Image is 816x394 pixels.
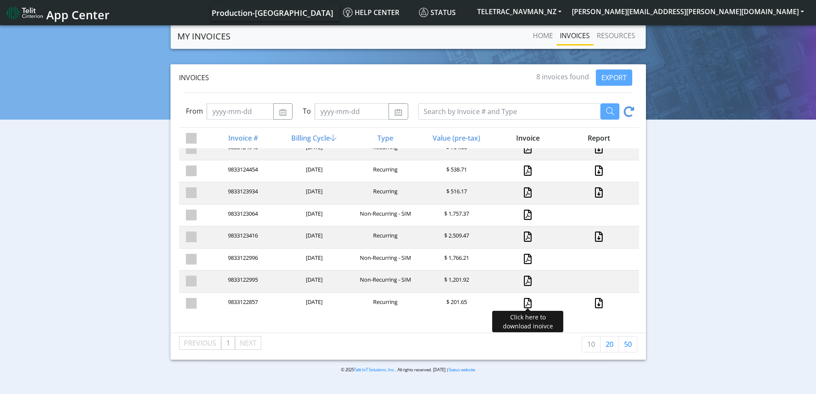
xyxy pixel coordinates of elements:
[177,28,230,45] a: MY INVOICES
[278,232,349,243] div: [DATE]
[179,336,262,350] ul: Pagination
[420,143,491,155] div: $ 704.66
[420,232,491,243] div: $ 2,509.47
[420,276,491,287] div: $ 1,201.92
[349,143,420,155] div: Recurring
[343,8,399,17] span: Help center
[278,143,349,155] div: [DATE]
[349,165,420,177] div: Recurring
[186,106,203,116] label: From
[210,367,606,373] p: © 2025 . All rights reserved. [DATE] |
[593,27,639,44] a: RESOURCES
[179,73,209,82] span: Invoices
[420,298,491,310] div: $ 201.65
[314,103,389,120] input: yyyy-mm-dd
[420,210,491,221] div: $ 1,757.37
[206,103,274,120] input: yyyy-mm-dd
[340,4,415,21] a: Help center
[619,336,637,352] a: 50
[206,276,278,287] div: 9833122995
[349,232,420,243] div: Recurring
[349,133,420,143] div: Type
[419,8,428,17] img: status.svg
[7,3,108,22] a: App Center
[491,133,562,143] div: Invoice
[394,109,402,116] img: calendar.svg
[354,367,395,373] a: Telit IoT Solutions, Inc.
[349,210,420,221] div: Non-Recurring - SIM
[349,187,420,199] div: Recurring
[206,232,278,243] div: 9833123416
[46,7,110,23] span: App Center
[278,165,349,177] div: [DATE]
[529,27,556,44] a: Home
[349,298,420,310] div: Recurring
[420,254,491,265] div: $ 1,766.21
[206,254,278,265] div: 9833122996
[448,367,475,373] a: Status website
[206,210,278,221] div: 9833123064
[420,165,491,177] div: $ 538.71
[7,6,43,20] img: logo-telit-cinterion-gw-new.png
[278,187,349,199] div: [DATE]
[556,27,593,44] a: INVOICES
[206,165,278,177] div: 9833124454
[278,133,349,143] div: Billing Cycle
[343,8,353,17] img: knowledge.svg
[596,69,632,86] button: EXPORT
[415,4,472,21] a: Status
[349,254,420,265] div: Non-Recurring - SIM
[349,276,420,287] div: Non-Recurring - SIM
[472,4,567,19] button: TELETRAC_NAVMAN_NZ
[211,4,333,21] a: Your current platform instance
[418,103,601,120] input: Search by Invoice # and Type
[206,187,278,199] div: 9833123934
[600,336,619,352] a: 20
[206,298,278,310] div: 9833122857
[278,210,349,221] div: [DATE]
[206,143,278,155] div: 9833124940
[278,298,349,310] div: [DATE]
[562,133,634,143] div: Report
[567,4,809,19] button: [PERSON_NAME][EMAIL_ADDRESS][PERSON_NAME][DOMAIN_NAME]
[278,254,349,265] div: [DATE]
[419,8,456,17] span: Status
[240,338,257,348] span: Next
[226,338,230,348] span: 1
[184,338,216,348] span: Previous
[278,276,349,287] div: [DATE]
[420,133,491,143] div: Value (pre-tax)
[212,8,333,18] span: Production-[GEOGRAPHIC_DATA]
[279,109,287,116] img: calendar.svg
[492,311,563,332] div: Click here to download inoivce
[206,133,278,143] div: Invoice #
[536,72,589,81] span: 8 invoices found
[303,106,311,116] label: To
[420,187,491,199] div: $ 516.17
